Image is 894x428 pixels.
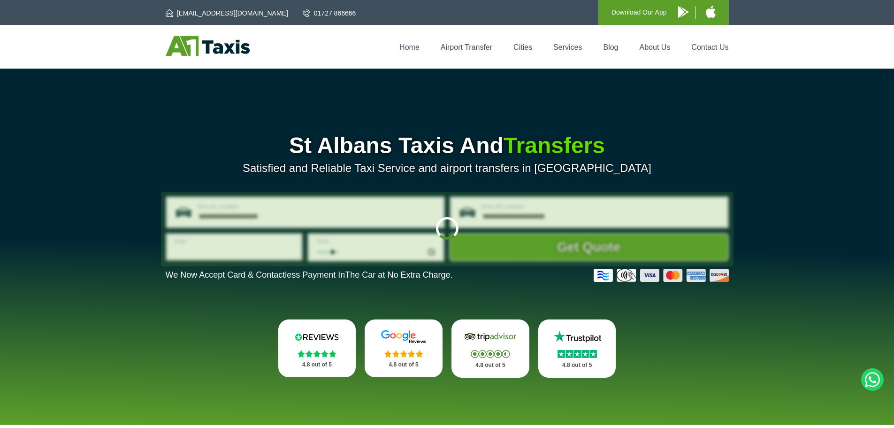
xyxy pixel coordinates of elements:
[384,350,423,358] img: Stars
[399,43,420,51] a: Home
[375,330,432,344] img: Google
[298,350,336,358] img: Stars
[166,162,729,175] p: Satisfied and Reliable Taxi Service and airport transfers in [GEOGRAPHIC_DATA]
[451,319,529,378] a: Tripadvisor Stars 4.8 out of 5
[640,43,671,51] a: About Us
[611,7,667,18] p: Download Our App
[549,330,605,344] img: Trustpilot
[538,319,616,378] a: Trustpilot Stars 4.8 out of 5
[289,359,346,371] p: 4.8 out of 5
[471,350,510,358] img: Stars
[558,350,597,358] img: Stars
[504,133,605,158] span: Transfers
[289,330,345,344] img: Reviews.io
[603,43,618,51] a: Blog
[166,270,453,280] p: We Now Accept Card & Contactless Payment In
[345,270,452,280] span: The Car at No Extra Charge.
[678,6,688,18] img: A1 Taxis Android App
[594,269,729,282] img: Credit And Debit Cards
[166,8,288,18] a: [EMAIL_ADDRESS][DOMAIN_NAME]
[441,43,492,51] a: Airport Transfer
[462,359,519,371] p: 4.8 out of 5
[691,43,728,51] a: Contact Us
[278,319,356,377] a: Reviews.io Stars 4.8 out of 5
[706,6,716,18] img: A1 Taxis iPhone App
[462,330,519,344] img: Tripadvisor
[375,359,432,371] p: 4.8 out of 5
[553,43,582,51] a: Services
[549,359,606,371] p: 4.8 out of 5
[513,43,532,51] a: Cities
[166,134,729,157] h1: St Albans Taxis And
[166,36,250,56] img: A1 Taxis St Albans LTD
[303,8,356,18] a: 01727 866666
[365,319,443,377] a: Google Stars 4.8 out of 5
